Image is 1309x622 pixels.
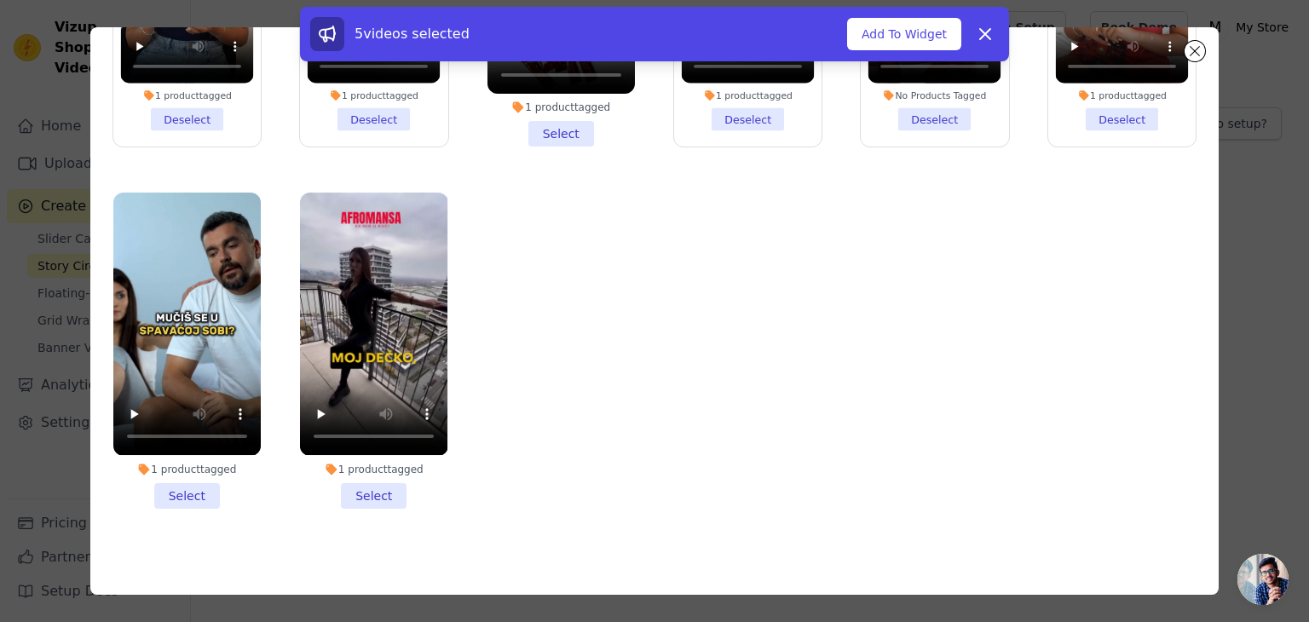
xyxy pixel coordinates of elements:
div: No Products Tagged [868,89,1001,101]
div: 1 product tagged [300,463,447,476]
span: 5 videos selected [355,26,470,42]
div: 1 product tagged [120,89,253,101]
div: 1 product tagged [1056,89,1189,101]
button: Add To Widget [847,18,961,50]
div: 1 product tagged [113,463,261,476]
div: 1 product tagged [682,89,815,101]
div: 1 product tagged [308,89,441,101]
div: 1 product tagged [487,101,635,114]
div: Open chat [1237,554,1289,605]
